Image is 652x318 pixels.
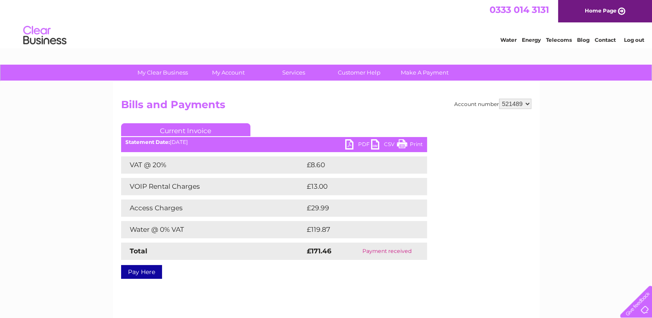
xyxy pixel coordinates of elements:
td: £29.99 [305,200,410,217]
a: Make A Payment [389,65,460,81]
td: VOIP Rental Charges [121,178,305,195]
h2: Bills and Payments [121,99,531,115]
a: CSV [371,139,397,152]
a: PDF [345,139,371,152]
a: My Clear Business [127,65,198,81]
strong: Total [130,247,147,255]
a: Water [500,37,517,43]
a: 0333 014 3131 [490,4,549,15]
a: Current Invoice [121,123,250,136]
div: Clear Business is a trading name of Verastar Limited (registered in [GEOGRAPHIC_DATA] No. 3667643... [123,5,530,42]
a: My Account [193,65,264,81]
td: Access Charges [121,200,305,217]
a: Customer Help [324,65,395,81]
td: Payment received [347,243,427,260]
a: Blog [577,37,590,43]
a: Log out [624,37,644,43]
strong: £171.46 [307,247,331,255]
td: £119.87 [305,221,411,238]
td: VAT @ 20% [121,156,305,174]
div: [DATE] [121,139,427,145]
a: Services [258,65,329,81]
a: Energy [522,37,541,43]
td: £13.00 [305,178,409,195]
a: Pay Here [121,265,162,279]
a: Telecoms [546,37,572,43]
div: Account number [454,99,531,109]
a: Contact [595,37,616,43]
td: Water @ 0% VAT [121,221,305,238]
img: logo.png [23,22,67,49]
b: Statement Date: [125,139,170,145]
a: Print [397,139,423,152]
td: £8.60 [305,156,407,174]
